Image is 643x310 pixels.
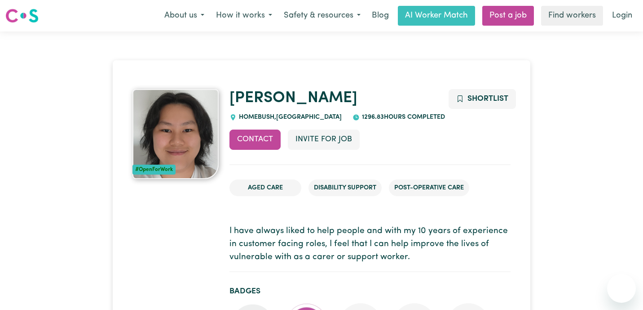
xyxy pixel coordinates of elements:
[229,130,281,149] button: Contact
[541,6,603,26] a: Find workers
[132,89,219,179] img: Francine
[229,180,301,197] li: Aged Care
[159,6,210,25] button: About us
[449,89,516,109] button: Add to shortlist
[278,6,366,25] button: Safety & resources
[607,6,638,26] a: Login
[288,130,360,149] button: Invite for Job
[132,165,176,175] div: #OpenForWork
[607,274,636,303] iframe: Button to launch messaging window
[229,287,511,296] h2: Badges
[237,114,342,121] span: HOMEBUSH , [GEOGRAPHIC_DATA]
[389,180,469,197] li: Post-operative care
[5,5,39,26] a: Careseekers logo
[5,8,39,24] img: Careseekers logo
[398,6,475,26] a: AI Worker Match
[229,225,511,264] p: I have always liked to help people and with my 10 years of experience in customer facing roles, I...
[308,180,382,197] li: Disability Support
[229,90,357,106] a: [PERSON_NAME]
[366,6,394,26] a: Blog
[210,6,278,25] button: How it works
[467,95,508,103] span: Shortlist
[132,89,219,179] a: Francine's profile picture'#OpenForWork
[360,114,445,121] span: 1296.83 hours completed
[482,6,534,26] a: Post a job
